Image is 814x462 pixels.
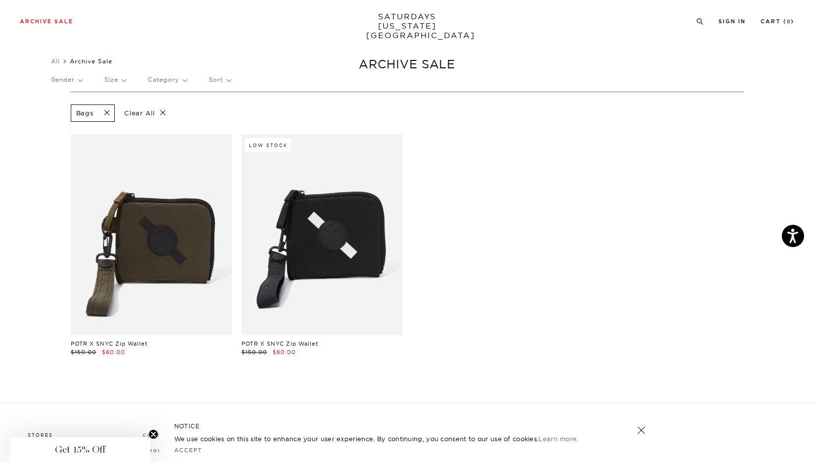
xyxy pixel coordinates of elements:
[20,19,73,24] a: Archive Sale
[51,57,60,65] a: All
[102,349,125,356] span: $60.00
[538,435,576,443] a: Learn more
[718,19,746,24] a: Sign In
[70,57,112,65] span: Archive Sale
[241,349,267,356] span: $150.00
[174,422,640,431] h5: NOTICE
[174,447,203,454] a: Accept
[51,68,82,91] p: Gender
[761,19,794,24] a: Cart (0)
[245,138,291,152] div: Low Stock
[209,68,231,91] p: Sort
[366,12,448,40] a: SATURDAYS[US_STATE][GEOGRAPHIC_DATA]
[273,349,296,356] span: $60.00
[787,20,791,24] small: 0
[55,444,105,456] span: Get 15% Off
[76,109,94,117] p: Bags
[148,429,158,439] button: Close teaser
[71,349,96,356] span: $150.00
[10,437,150,462] div: Get 15% OffClose teaser
[241,340,318,347] a: POTR X SNYC Zip Wallet
[71,340,147,347] a: POTR X SNYC Zip Wallet
[174,434,605,444] p: We use cookies on this site to enhance your user experience. By continuing, you consent to our us...
[120,104,171,122] p: Clear All
[148,68,187,91] p: Category
[28,432,53,438] a: Stores
[143,433,176,438] strong: contact:
[104,68,126,91] p: Size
